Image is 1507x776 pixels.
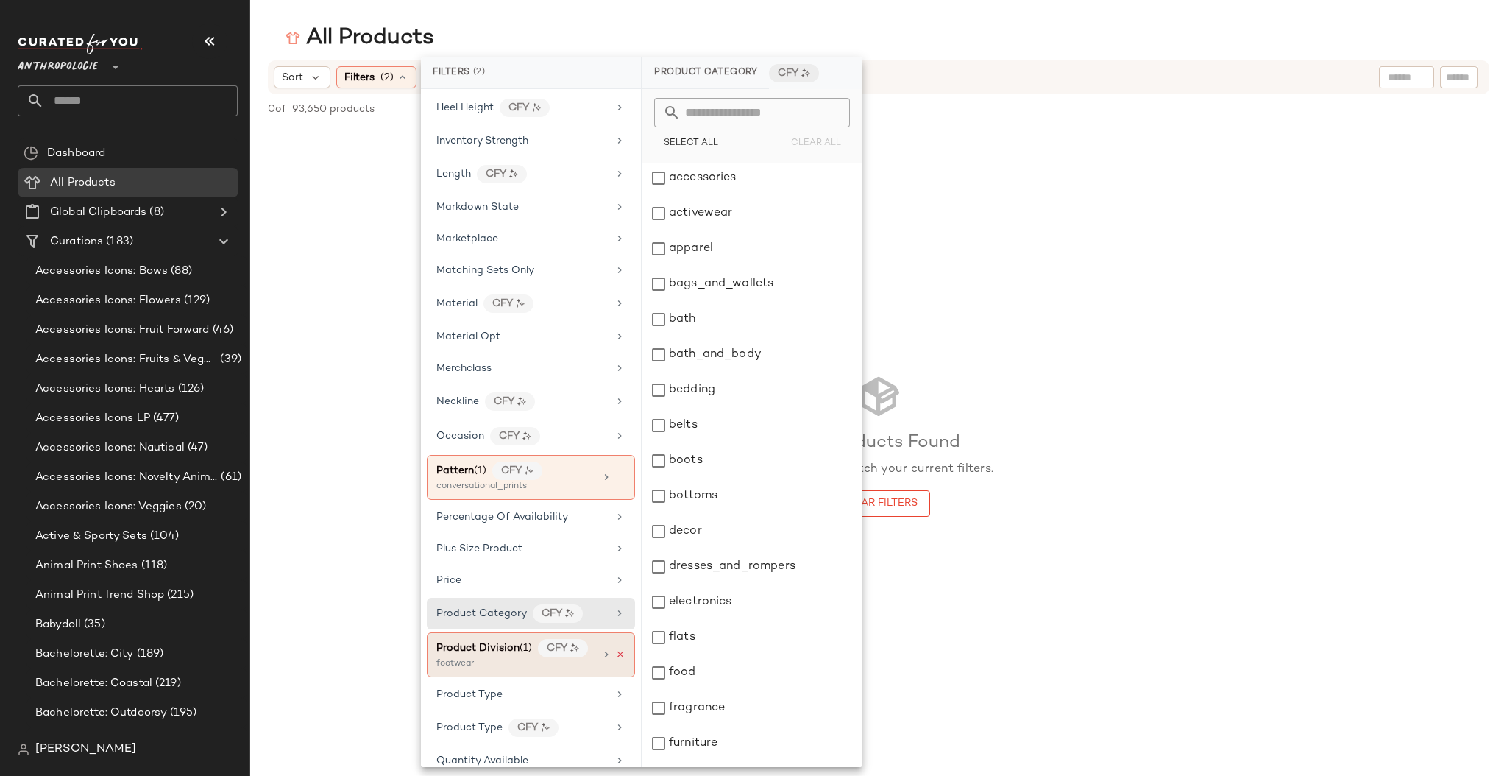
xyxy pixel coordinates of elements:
[146,204,163,221] span: (8)
[532,103,541,112] img: ai.DGldD1NL.svg
[436,465,474,476] span: Pattern
[286,31,300,46] img: svg%3e
[565,609,574,618] img: ai.DGldD1NL.svg
[436,363,492,374] span: Merchclass
[47,145,105,162] span: Dashboard
[485,392,535,411] div: CFY
[436,298,478,309] span: Material
[35,322,210,339] span: Accessories Icons: Fruit Forward
[541,723,550,732] img: ai.DGldD1NL.svg
[35,528,147,545] span: Active & Sporty Sets
[517,397,526,406] img: ai.DGldD1NL.svg
[24,146,38,161] img: svg%3e
[35,587,164,604] span: Animal Print Trend Shop
[436,657,584,671] div: footwear
[103,233,133,250] span: (183)
[801,68,810,77] img: ai.DGldD1NL.svg
[490,427,540,445] div: CFY
[473,66,486,80] span: (2)
[436,643,520,654] span: Product Division
[35,705,167,722] span: Bachelorette: Outdoorsy
[492,462,542,480] div: CFY
[520,643,532,654] span: (1)
[763,431,994,455] h3: No Products Found
[35,498,182,515] span: Accessories Icons: Veggies
[50,174,116,191] span: All Products
[421,57,641,89] div: Filters
[35,616,81,633] span: Babydoll
[150,410,180,427] span: (477)
[654,133,727,154] button: Select All
[344,70,375,85] span: Filters
[663,138,718,149] span: Select All
[35,469,218,486] span: Accessories Icons: Novelty Animal
[185,440,208,456] span: (47)
[500,99,550,117] div: CFY
[282,70,303,85] span: Sort
[35,410,150,427] span: Accessories Icons LP
[827,490,930,517] button: Clear Filters
[35,381,175,398] span: Accessories Icons: Hearts
[81,616,105,633] span: (35)
[35,646,134,663] span: Bachelorette: City
[35,263,168,280] span: Accessories Icons: Bows
[508,719,559,737] div: CFY
[18,50,98,77] span: Anthropologie
[268,102,286,117] span: 0 of
[509,169,518,178] img: ai.DGldD1NL.svg
[168,263,192,280] span: (88)
[436,722,503,733] span: Product Type
[436,512,568,523] span: Percentage Of Availability
[436,689,503,700] span: Product Type
[35,675,152,692] span: Bachelorette: Coastal
[35,741,136,758] span: [PERSON_NAME]
[769,64,819,82] div: CFY
[436,396,479,407] span: Neckline
[134,646,164,663] span: (189)
[436,575,461,586] span: Price
[218,469,241,486] span: (61)
[436,755,528,766] span: Quantity Available
[436,431,484,442] span: Occasion
[522,431,531,440] img: ai.DGldD1NL.svg
[533,604,583,623] div: CFY
[50,204,146,221] span: Global Clipboards
[136,734,166,751] span: (174)
[436,265,534,276] span: Matching Sets Only
[182,498,207,515] span: (20)
[840,498,918,509] span: Clear Filters
[436,135,528,147] span: Inventory Strength
[292,102,375,117] span: 93,650 products
[538,639,588,657] div: CFY
[380,70,394,85] span: (2)
[35,557,138,574] span: Animal Print Shoes
[436,331,500,342] span: Material Opt
[436,202,519,213] span: Markdown State
[147,528,180,545] span: (104)
[152,675,181,692] span: (219)
[35,351,217,368] span: Accessories Icons: Fruits & Veggies
[35,734,136,751] span: Bachelorette Party
[436,480,584,493] div: conversational_prints
[570,643,579,652] img: ai.DGldD1NL.svg
[483,294,533,313] div: CFY
[35,440,185,456] span: Accessories Icons: Nautical
[175,381,205,398] span: (126)
[474,465,486,476] span: (1)
[35,292,181,309] span: Accessories Icons: Flowers
[18,34,143,54] img: cfy_white_logo.C9jOOHJF.svg
[286,24,434,53] div: All Products
[210,322,234,339] span: (46)
[436,608,527,619] span: Product Category
[181,292,210,309] span: (129)
[642,57,769,89] div: Product Category
[436,543,522,554] span: Plus Size Product
[436,169,471,180] span: Length
[436,233,498,244] span: Marketplace
[50,233,103,250] span: Curations
[138,557,168,574] span: (118)
[525,466,533,475] img: ai.DGldD1NL.svg
[18,744,29,755] img: svg%3e
[763,461,994,479] p: No products match your current filters.
[436,102,494,113] span: Heel Height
